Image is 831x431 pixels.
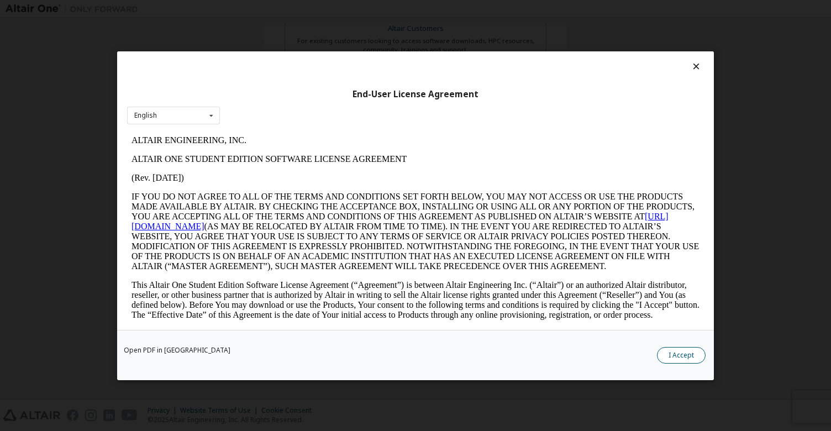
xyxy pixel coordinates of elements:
p: ALTAIR ONE STUDENT EDITION SOFTWARE LICENSE AGREEMENT [4,23,572,33]
button: I Accept [657,347,706,364]
p: (Rev. [DATE]) [4,42,572,52]
div: English [134,112,157,119]
div: End-User License Agreement [127,88,704,99]
p: IF YOU DO NOT AGREE TO ALL OF THE TERMS AND CONDITIONS SET FORTH BELOW, YOU MAY NOT ACCESS OR USE... [4,61,572,140]
p: This Altair One Student Edition Software License Agreement (“Agreement”) is between Altair Engine... [4,149,572,189]
p: ALTAIR ENGINEERING, INC. [4,4,572,14]
a: Open PDF in [GEOGRAPHIC_DATA] [124,347,230,354]
a: [URL][DOMAIN_NAME] [4,81,541,100]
